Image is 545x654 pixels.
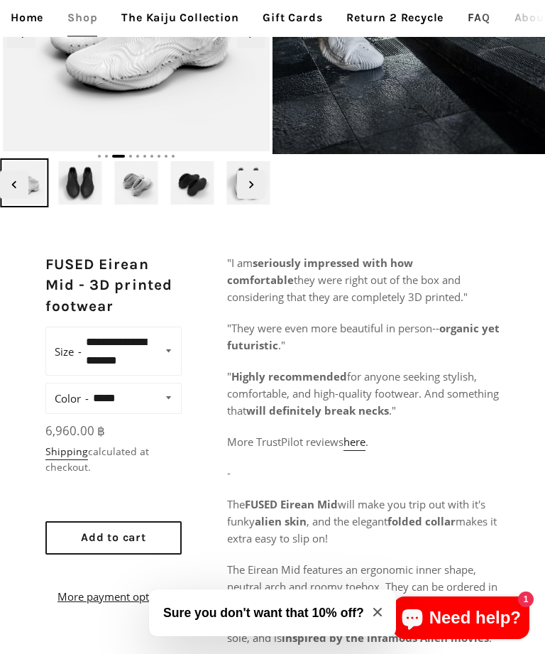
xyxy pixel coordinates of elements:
[227,321,439,335] span: "They were even more beautiful in person--
[246,403,389,418] b: will definitely break necks
[227,256,253,270] span: "I am
[227,435,343,449] span: More TrustPilot reviews
[237,158,265,212] div: Next slide
[227,497,497,545] span: The will make you trip out with it's funky , and the elegant makes it extra easy to slip on!
[158,155,160,158] span: Go to slide 8
[224,158,272,207] img: [3D printed Shoes] - lightweight custom 3dprinted shoes sneakers sandals fused footwear
[343,435,365,451] a: here
[255,514,307,528] strong: alien skin
[45,254,182,317] h2: FUSED Eirean Mid - 3D printed footwear
[56,158,105,207] img: [3D printed Shoes] - lightweight custom 3dprinted shoes sneakers sandals fused footwear
[112,155,125,158] span: Go to slide 3
[231,369,347,383] b: Highly recommended
[227,273,468,304] span: they were right out of the box and considering that they are completely 3D printed."
[227,561,500,646] p: The Eirean Mid features an ergonomic inner shape, neutral arch and roomy toebox. They can be orde...
[45,445,88,460] a: Shipping
[45,444,182,476] div: calculated at checkout.
[387,514,456,528] strong: folded collar
[165,155,167,158] span: Go to slide 9
[227,466,231,480] span: -
[227,321,500,352] b: organic yet futuristic
[343,435,365,449] span: here
[143,155,146,158] span: Go to slide 6
[278,338,285,352] span: ."
[167,158,216,207] img: [3D printed Shoes] - lightweight custom 3dprinted shoes sneakers sandals fused footwear
[227,369,499,418] span: for anyone seeking stylish, comfortable, and high-quality footwear. And something that
[81,530,146,544] span: Add to cart
[227,369,231,383] span: "
[45,521,182,555] button: Add to cart
[45,423,105,439] span: 6,960.00 ฿
[98,155,101,158] span: Go to slide 1
[136,155,139,158] span: Go to slide 5
[389,596,534,643] inbox-online-store-chat: Shopify online store chat
[365,435,368,449] span: .
[129,155,132,158] span: Go to slide 4
[55,388,89,408] label: Color
[245,497,338,511] strong: FUSED Eirean Mid
[150,155,153,158] span: Go to slide 7
[112,158,161,207] img: [3D printed Shoes] - lightweight custom 3dprinted shoes sneakers sandals fused footwear
[227,256,413,287] b: seriously impressed with how comfortable
[172,155,175,158] span: Go to slide 10
[45,588,182,605] a: More payment options
[105,155,108,158] span: Go to slide 2
[55,342,82,361] label: Size
[389,403,396,418] span: ."
[282,631,489,645] strong: inspired by the infamous Alien movies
